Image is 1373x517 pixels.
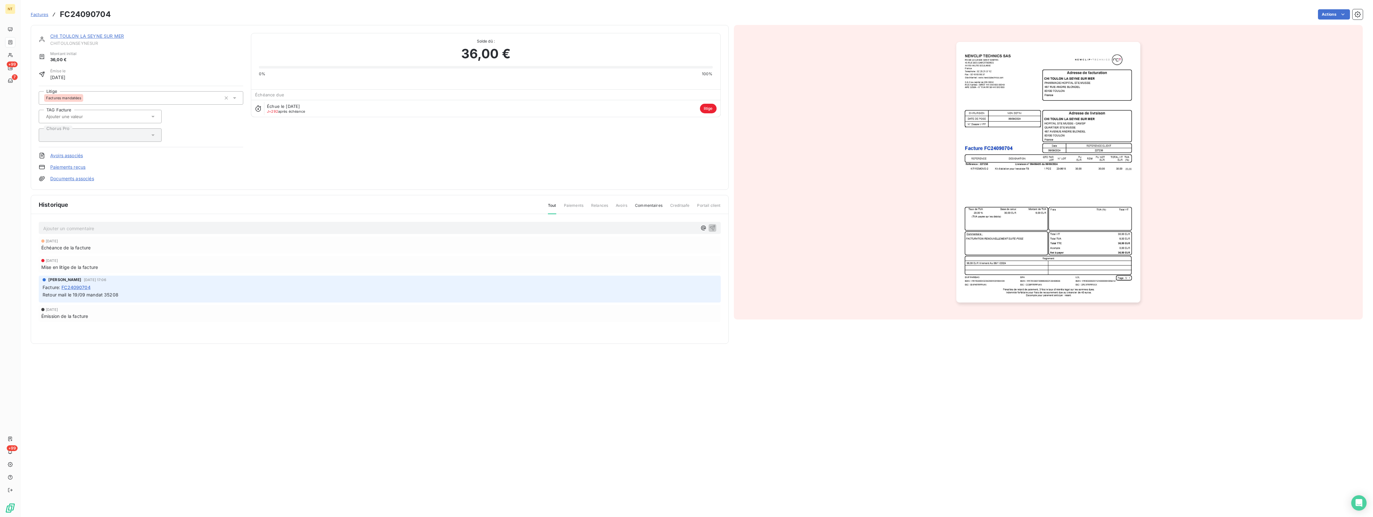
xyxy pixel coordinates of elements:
[670,203,690,214] span: Creditsafe
[41,264,98,271] span: Mise en litige de la facture
[31,11,48,18] a: Factures
[43,292,118,297] span: Retour mail le 19/09 mandat 35208
[956,42,1140,303] img: invoice_thumbnail
[616,203,627,214] span: Avoirs
[41,313,88,319] span: Émission de la facture
[7,445,18,451] span: +99
[46,239,58,243] span: [DATE]
[50,41,243,46] span: CHITOULONSEYNESUR
[702,71,713,77] span: 100%
[50,175,94,182] a: Documents associés
[564,203,583,214] span: Paiements
[1351,495,1367,511] div: Open Intercom Messenger
[267,109,305,113] span: après échéance
[5,76,15,86] a: 7
[461,44,510,63] span: 36,00 €
[548,203,556,214] span: Tout
[12,74,18,80] span: 7
[50,33,124,39] a: CHI TOULON LA SEYNE SUR MER
[591,203,608,214] span: Relances
[50,57,76,63] span: 36,00 €
[255,92,284,97] span: Échéance due
[635,203,662,214] span: Commentaires
[50,74,66,81] span: [DATE]
[48,277,81,283] span: [PERSON_NAME]
[39,200,68,209] span: Historique
[259,38,712,44] span: Solde dû :
[7,61,18,67] span: +99
[5,503,15,513] img: Logo LeanPay
[5,4,15,14] div: NT
[1318,9,1350,20] button: Actions
[50,68,66,74] span: Émise le
[41,244,91,251] span: Échéance de la facture
[50,164,85,170] a: Paiements reçus
[267,104,300,109] span: Échue le [DATE]
[46,259,58,263] span: [DATE]
[31,12,48,17] span: Factures
[46,96,81,100] span: Factures mandatées
[700,104,717,113] span: litige
[84,278,106,282] span: [DATE] 17:06
[61,284,91,291] span: FC24090704
[50,152,83,159] a: Avoirs associés
[259,71,265,77] span: 0%
[60,9,111,20] h3: FC24090704
[5,63,15,73] a: +99
[50,51,76,57] span: Montant initial
[43,284,60,291] span: Facture :
[697,203,720,214] span: Portail client
[267,109,278,114] span: J+292
[46,308,58,311] span: [DATE]
[45,114,110,119] input: Ajouter une valeur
